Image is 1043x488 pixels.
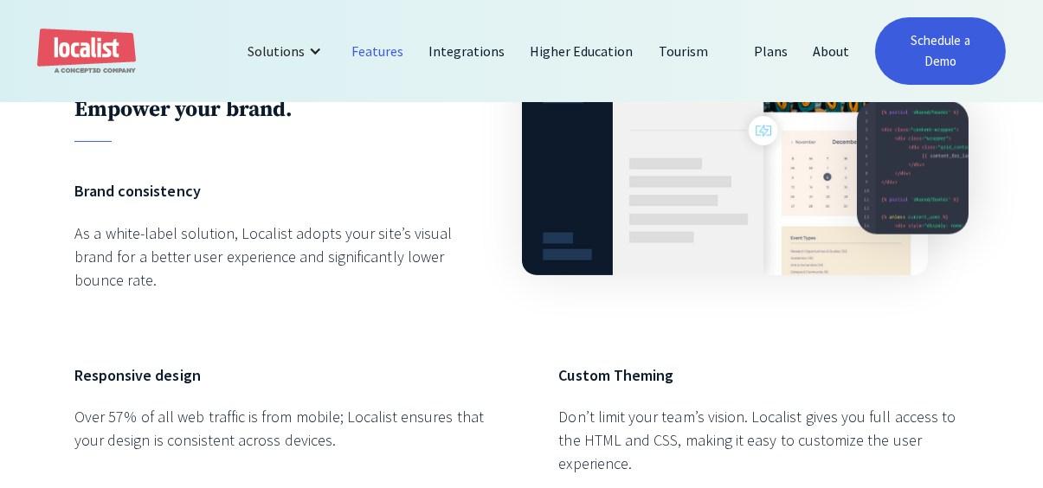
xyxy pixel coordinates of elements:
[416,30,518,72] a: Integrations
[875,17,1006,85] a: Schedule a Demo
[74,96,484,123] h2: Empower your brand.
[559,405,969,475] div: Don’t limit your team’s vision. Localist gives you full access to the HTML and CSS, making it eas...
[37,29,136,74] a: home
[647,30,721,72] a: Tourism
[801,30,862,72] a: About
[74,363,484,387] h6: Responsive design
[742,30,801,72] a: Plans
[235,30,339,72] div: Solutions
[248,41,305,61] div: Solutions
[518,30,647,72] a: Higher Education
[74,222,484,292] div: As a white-label solution, Localist adopts your site’s visual brand for a better user experience ...
[559,363,969,387] h6: Custom Theming
[74,405,484,452] div: Over 57% of all web traffic is from mobile; Localist ensures that your design is consistent acros...
[74,179,484,202] h6: Brand consistency
[339,30,416,72] a: Features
